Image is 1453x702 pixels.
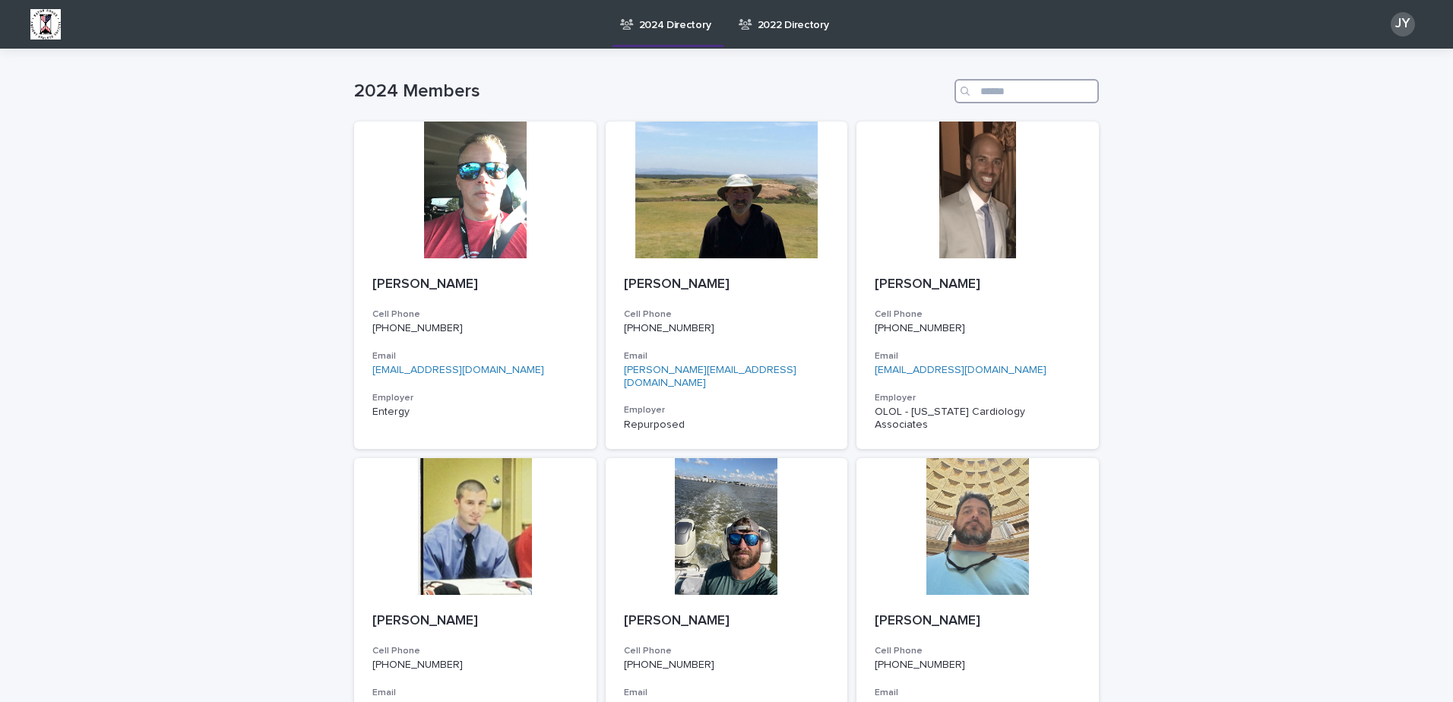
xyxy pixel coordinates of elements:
[624,277,830,293] p: [PERSON_NAME]
[875,687,1081,699] h3: Email
[624,645,830,657] h3: Cell Phone
[354,122,597,449] a: [PERSON_NAME]Cell Phone[PHONE_NUMBER]Email[EMAIL_ADDRESS][DOMAIN_NAME]EmployerEntergy
[624,687,830,699] h3: Email
[624,613,830,630] p: [PERSON_NAME]
[875,406,1081,432] p: OLOL - [US_STATE] Cardiology Associates
[856,122,1099,449] a: [PERSON_NAME]Cell Phone[PHONE_NUMBER]Email[EMAIL_ADDRESS][DOMAIN_NAME]EmployerOLOL - [US_STATE] C...
[624,659,714,670] a: [PHONE_NUMBER]
[624,350,830,362] h3: Email
[372,613,578,630] p: [PERSON_NAME]
[372,392,578,404] h3: Employer
[875,365,1046,375] a: [EMAIL_ADDRESS][DOMAIN_NAME]
[875,323,965,334] a: [PHONE_NUMBER]
[875,350,1081,362] h3: Email
[372,687,578,699] h3: Email
[372,659,463,670] a: [PHONE_NUMBER]
[372,308,578,321] h3: Cell Phone
[372,365,544,375] a: [EMAIL_ADDRESS][DOMAIN_NAME]
[875,277,1081,293] p: [PERSON_NAME]
[354,81,948,103] h1: 2024 Members
[30,9,61,40] img: BsxibNoaTPe9uU9VL587
[372,323,463,334] a: [PHONE_NUMBER]
[606,122,848,449] a: [PERSON_NAME]Cell Phone[PHONE_NUMBER]Email[PERSON_NAME][EMAIL_ADDRESS][DOMAIN_NAME]EmployerRepurp...
[624,404,830,416] h3: Employer
[954,79,1099,103] input: Search
[372,350,578,362] h3: Email
[1391,12,1415,36] div: JY
[875,613,1081,630] p: [PERSON_NAME]
[875,659,965,670] a: [PHONE_NUMBER]
[372,406,578,419] p: Entergy
[624,365,796,388] a: [PERSON_NAME][EMAIL_ADDRESS][DOMAIN_NAME]
[875,392,1081,404] h3: Employer
[624,419,830,432] p: Repurposed
[372,277,578,293] p: [PERSON_NAME]
[624,323,714,334] a: [PHONE_NUMBER]
[372,645,578,657] h3: Cell Phone
[875,645,1081,657] h3: Cell Phone
[875,308,1081,321] h3: Cell Phone
[624,308,830,321] h3: Cell Phone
